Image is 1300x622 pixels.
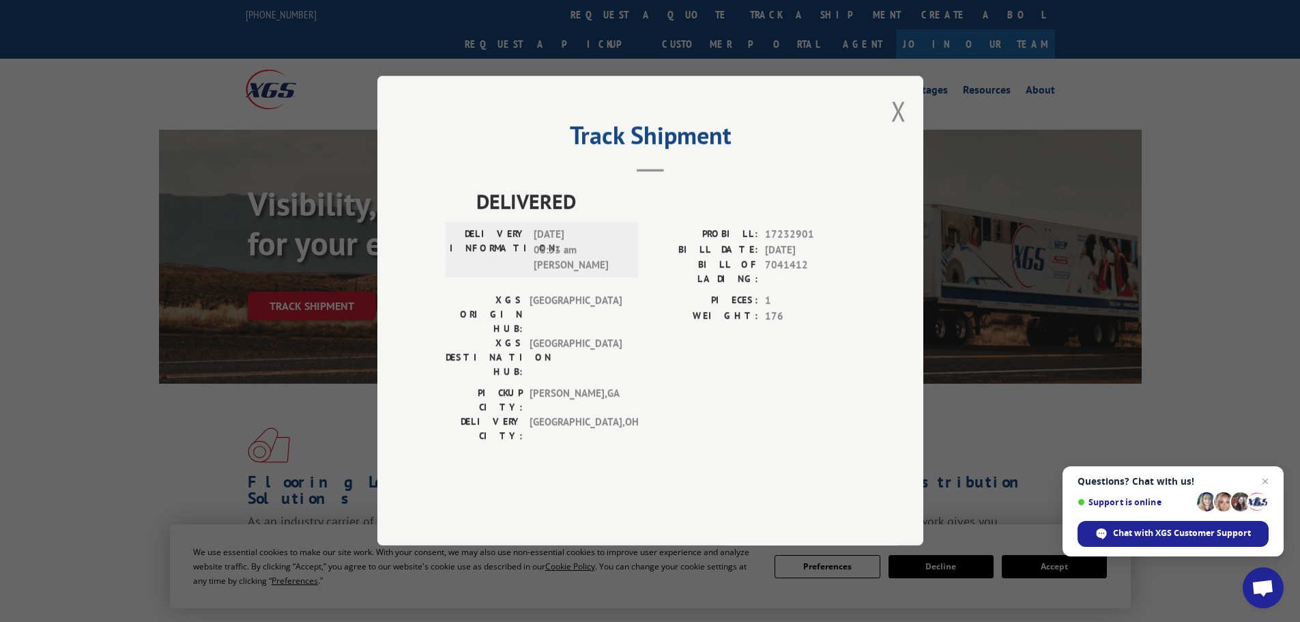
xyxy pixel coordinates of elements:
[765,309,855,324] span: 176
[446,386,523,415] label: PICKUP CITY:
[650,258,758,287] label: BILL OF LADING:
[530,294,622,337] span: [GEOGRAPHIC_DATA]
[1113,527,1251,539] span: Chat with XGS Customer Support
[1078,521,1269,547] div: Chat with XGS Customer Support
[446,126,855,152] h2: Track Shipment
[1078,476,1269,487] span: Questions? Chat with us!
[765,242,855,258] span: [DATE]
[650,242,758,258] label: BILL DATE:
[765,294,855,309] span: 1
[650,309,758,324] label: WEIGHT:
[476,186,855,217] span: DELIVERED
[1257,473,1273,490] span: Close chat
[765,258,855,287] span: 7041412
[530,337,622,380] span: [GEOGRAPHIC_DATA]
[1078,497,1192,507] span: Support is online
[446,415,523,444] label: DELIVERY CITY:
[1243,567,1284,608] div: Open chat
[446,337,523,380] label: XGS DESTINATION HUB:
[765,227,855,243] span: 17232901
[650,227,758,243] label: PROBILL:
[530,415,622,444] span: [GEOGRAPHIC_DATA] , OH
[534,227,626,274] span: [DATE] 08:53 am [PERSON_NAME]
[891,93,906,129] button: Close modal
[530,386,622,415] span: [PERSON_NAME] , GA
[650,294,758,309] label: PIECES:
[446,294,523,337] label: XGS ORIGIN HUB:
[450,227,527,274] label: DELIVERY INFORMATION:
